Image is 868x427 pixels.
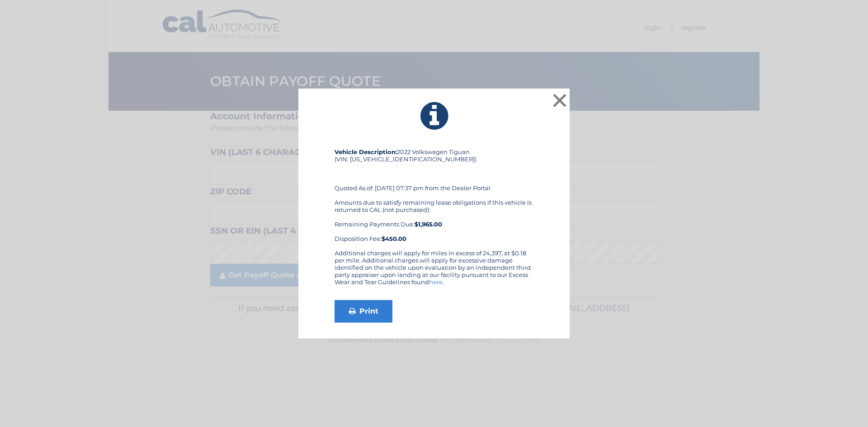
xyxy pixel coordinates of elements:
strong: $450.00 [382,235,406,242]
a: here [429,278,443,286]
b: $1,965.00 [415,221,442,228]
strong: Vehicle Description: [335,148,397,155]
div: Additional charges will apply for miles in excess of 24,397, at $0.18 per mile. Additional charge... [335,249,533,293]
div: Amounts due to satisfy remaining lease obligations if this vehicle is returned to CAL (not purcha... [335,199,533,242]
div: 2022 Volkswagen Tiguan (VIN: [US_VEHICLE_IDENTIFICATION_NUMBER]) Quoted As of: [DATE] 07:37 pm fr... [335,148,533,249]
a: Print [335,300,392,323]
button: × [551,91,569,109]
